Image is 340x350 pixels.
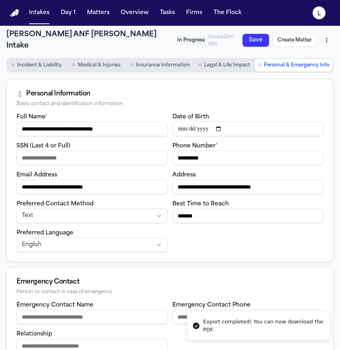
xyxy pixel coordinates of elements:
button: Day 1 [58,6,79,20]
span: ○ [198,61,201,69]
label: Full Name [17,114,48,120]
label: Address [172,172,196,178]
div: Personal Information [26,89,90,99]
span: ○ [130,61,133,69]
span: ○ [72,61,75,69]
div: Person to contact in case of emergency [17,289,323,295]
label: SSN (Last 4 or Full) [17,143,70,149]
button: Go to Medical & Injuries [67,59,125,72]
label: Date of Birth [172,114,209,120]
input: Date of birth [172,122,323,136]
button: Go to Personal & Emergency Info [255,59,333,72]
label: Relationship [17,331,52,337]
label: Emergency Contact Name [17,302,93,308]
button: Intakes [26,6,53,20]
span: ○ [11,61,14,69]
input: Best time to reach [172,209,323,223]
button: Tasks [157,6,178,20]
text: L [317,11,321,17]
span: Personal & Emergency Info [264,62,330,68]
button: Save [243,34,269,47]
button: Go to Legal & Life Impact [195,59,253,72]
a: Home [10,9,19,17]
div: Export completed! You can now download the PDF. [203,318,323,333]
span: Saved 42m ago [208,34,239,47]
button: Firms [183,6,205,20]
h1: [PERSON_NAME] ANF [PERSON_NAME] Intake [6,29,171,52]
input: Phone number [172,151,323,165]
span: ○ [258,61,261,69]
div: Emergency Contact [17,277,323,287]
label: Phone Number [172,143,218,149]
div: Basic contact and identification information [17,101,323,107]
input: Emergency contact name [17,310,168,324]
span: Medical & Injuries [78,62,120,68]
button: Matters [84,6,113,20]
span: Legal & Life Impact [204,62,250,68]
img: Finch Logo [10,9,19,17]
button: Overview [118,6,152,20]
label: Email Address [17,172,57,178]
input: Email address [17,180,168,194]
button: Go to Incident & Liability [7,59,65,72]
input: Address [172,180,323,194]
input: Emergency contact phone [172,310,323,324]
label: Preferred Language [17,230,73,236]
label: Emergency Contact Phone [172,302,251,308]
button: More actions [320,33,334,48]
button: Go to Insurance Information [127,59,193,72]
label: Preferred Contact Method [17,201,93,207]
input: Full name [17,122,168,136]
button: The Flock [210,6,245,20]
span: Insurance Information [136,62,190,68]
button: Create Matter [272,34,317,47]
span: In Progress [174,35,208,45]
label: Best Time to Reach [172,201,229,207]
input: SSN [17,151,168,165]
span: Incident & Liability [17,62,62,68]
